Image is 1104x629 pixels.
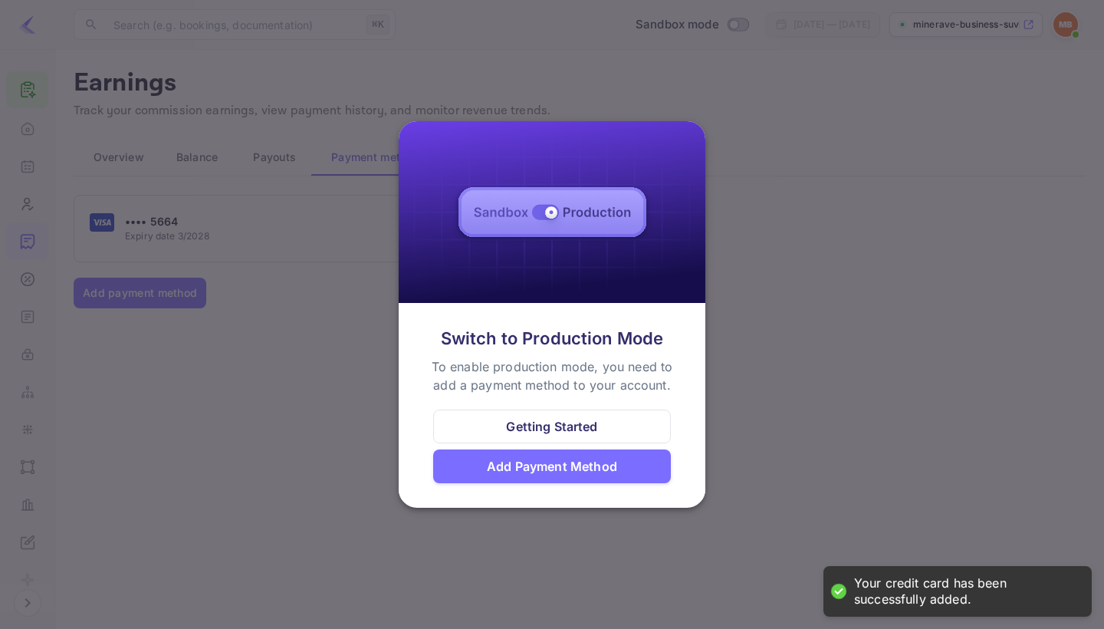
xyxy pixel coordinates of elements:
div: Add Payment Method [487,457,617,476]
div: Switch to Production Mode [441,326,664,351]
div: To enable production mode, you need to add a payment method to your account. [426,357,678,394]
div: Your credit card has been successfully added. [854,575,1076,608]
img: Modal Image [399,121,705,303]
div: Getting Started [506,417,597,436]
